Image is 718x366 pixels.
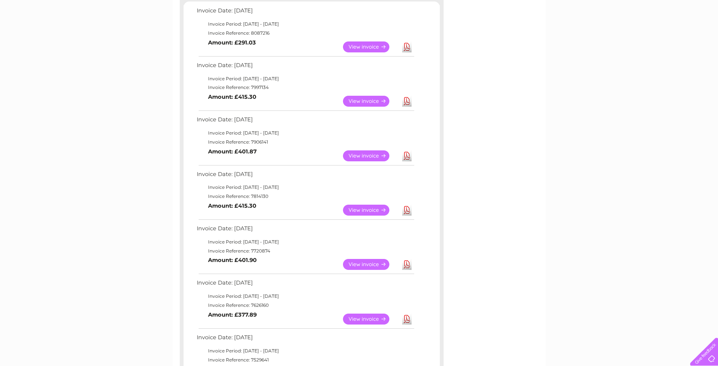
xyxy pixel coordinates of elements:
[625,32,648,38] a: Telecoms
[402,314,412,325] a: Download
[604,32,621,38] a: Energy
[343,259,398,270] a: View
[195,138,415,147] td: Invoice Reference: 7906141
[576,4,628,13] a: 0333 014 3131
[195,115,415,129] td: Invoice Date: [DATE]
[195,60,415,74] td: Invoice Date: [DATE]
[343,150,398,161] a: View
[208,257,257,263] b: Amount: £401.90
[343,314,398,325] a: View
[195,192,415,201] td: Invoice Reference: 7814130
[402,150,412,161] a: Download
[208,93,256,100] b: Amount: £415.30
[402,96,412,107] a: Download
[195,278,415,292] td: Invoice Date: [DATE]
[195,355,415,364] td: Invoice Reference: 7529641
[668,32,686,38] a: Contact
[402,205,412,216] a: Download
[195,292,415,301] td: Invoice Period: [DATE] - [DATE]
[195,74,415,83] td: Invoice Period: [DATE] - [DATE]
[652,32,663,38] a: Blog
[208,202,256,209] b: Amount: £415.30
[195,20,415,29] td: Invoice Period: [DATE] - [DATE]
[195,224,415,237] td: Invoice Date: [DATE]
[195,237,415,247] td: Invoice Period: [DATE] - [DATE]
[195,29,415,38] td: Invoice Reference: 8087216
[195,183,415,192] td: Invoice Period: [DATE] - [DATE]
[195,6,415,20] td: Invoice Date: [DATE]
[402,259,412,270] a: Download
[343,205,398,216] a: View
[343,41,398,52] a: View
[195,332,415,346] td: Invoice Date: [DATE]
[25,20,64,43] img: logo.png
[208,39,256,46] b: Amount: £291.03
[343,96,398,107] a: View
[181,4,537,37] div: Clear Business is a trading name of Verastar Limited (registered in [GEOGRAPHIC_DATA] No. 3667643...
[402,41,412,52] a: Download
[195,169,415,183] td: Invoice Date: [DATE]
[195,346,415,355] td: Invoice Period: [DATE] - [DATE]
[195,83,415,92] td: Invoice Reference: 7997134
[195,247,415,256] td: Invoice Reference: 7720874
[208,311,257,318] b: Amount: £377.89
[585,32,600,38] a: Water
[693,32,711,38] a: Log out
[195,129,415,138] td: Invoice Period: [DATE] - [DATE]
[195,301,415,310] td: Invoice Reference: 7626160
[208,148,257,155] b: Amount: £401.87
